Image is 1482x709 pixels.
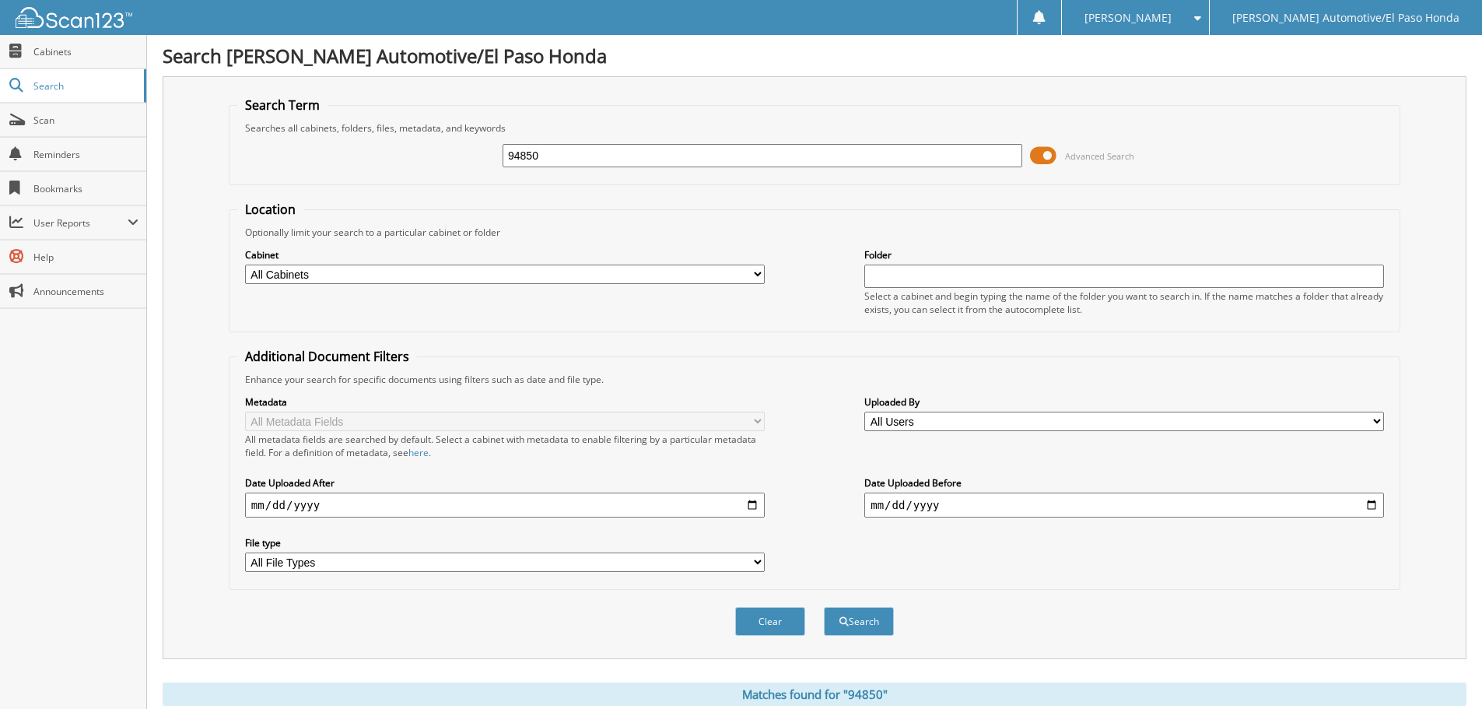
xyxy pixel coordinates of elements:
[33,285,138,298] span: Announcements
[33,45,138,58] span: Cabinets
[237,121,1392,135] div: Searches all cabinets, folders, files, metadata, and keywords
[864,290,1384,316] div: Select a cabinet and begin typing the name of the folder you want to search in. If the name match...
[1232,13,1459,23] span: [PERSON_NAME] Automotive/El Paso Honda
[237,226,1392,239] div: Optionally limit your search to a particular cabinet or folder
[245,395,765,409] label: Metadata
[1404,634,1482,709] iframe: Chat Widget
[245,476,765,490] label: Date Uploaded After
[864,248,1384,261] label: Folder
[237,97,328,114] legend: Search Term
[245,433,765,459] div: All metadata fields are searched by default. Select a cabinet with metadata to enable filtering b...
[163,683,1466,706] div: Matches found for "94850"
[237,201,303,218] legend: Location
[237,373,1392,386] div: Enhance your search for specific documents using filters such as date and file type.
[33,79,136,93] span: Search
[245,536,765,549] label: File type
[824,607,894,636] button: Search
[408,446,429,459] a: here
[33,182,138,195] span: Bookmarks
[864,395,1384,409] label: Uploaded By
[735,607,805,636] button: Clear
[864,476,1384,490] label: Date Uploaded Before
[1084,13,1172,23] span: [PERSON_NAME]
[163,43,1466,68] h1: Search [PERSON_NAME] Automotive/El Paso Honda
[33,148,138,161] span: Reminders
[16,7,132,28] img: scan123-logo-white.svg
[1065,150,1134,162] span: Advanced Search
[245,248,765,261] label: Cabinet
[33,216,128,230] span: User Reports
[237,348,417,365] legend: Additional Document Filters
[33,114,138,127] span: Scan
[864,493,1384,518] input: end
[33,251,138,264] span: Help
[245,493,765,518] input: start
